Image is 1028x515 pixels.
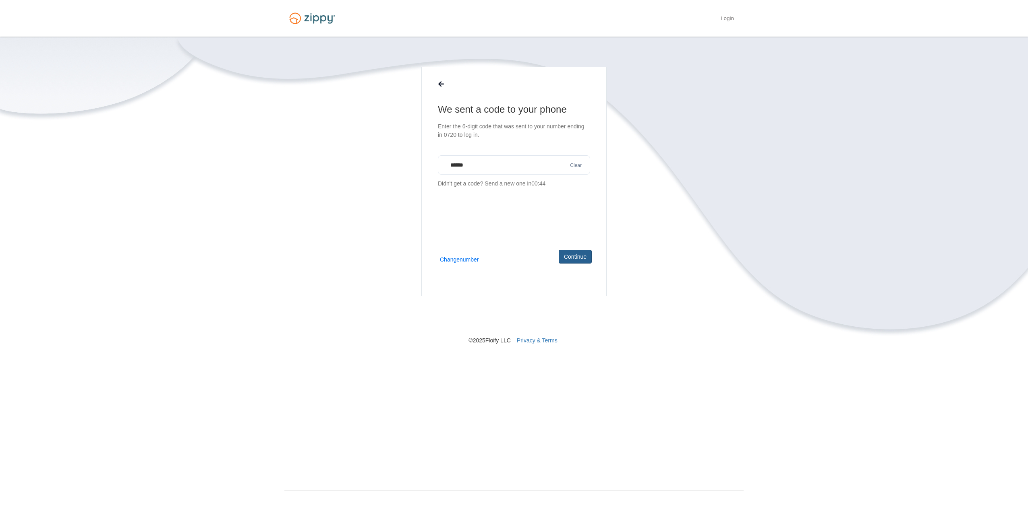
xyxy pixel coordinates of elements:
h1: We sent a code to your phone [438,103,590,116]
a: Privacy & Terms [517,337,558,344]
button: Continue [559,250,592,264]
img: Logo [284,9,340,28]
a: Login [721,15,734,23]
p: Didn't get a code? [438,179,590,188]
span: Send a new one in 00:44 [485,180,545,187]
button: Clear [568,162,584,169]
p: Enter the 6-digit code that was sent to your number ending in 0720 to log in. [438,122,590,139]
nav: © 2025 Floify LLC [284,296,744,344]
button: Changenumber [440,255,479,264]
